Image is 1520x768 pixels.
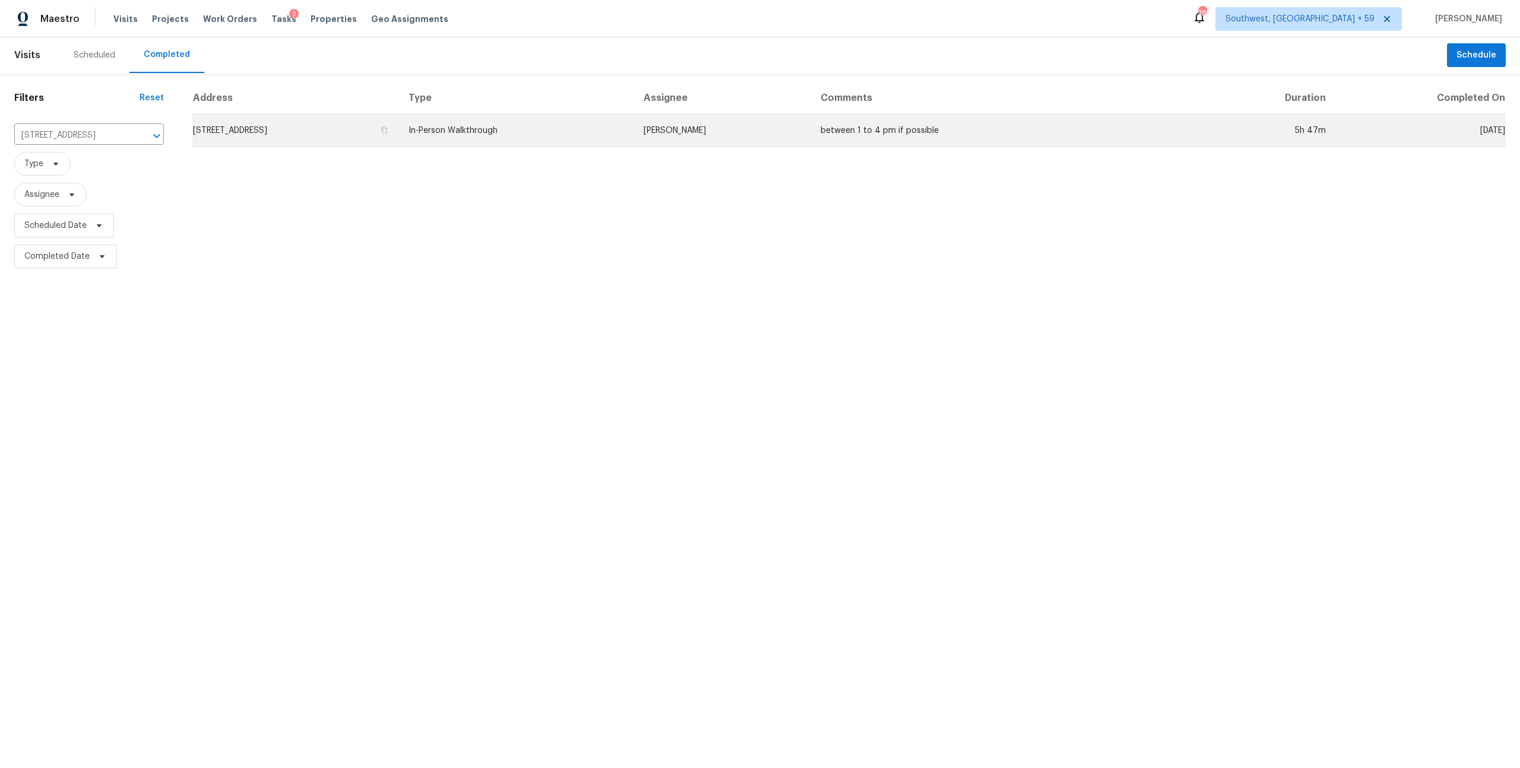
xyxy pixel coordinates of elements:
[74,49,115,61] div: Scheduled
[24,220,87,231] span: Scheduled Date
[148,128,165,144] button: Open
[1198,7,1206,19] div: 785
[14,42,40,68] span: Visits
[144,49,190,61] div: Completed
[311,13,357,25] span: Properties
[40,13,80,25] span: Maestro
[1430,13,1502,25] span: [PERSON_NAME]
[1456,48,1496,63] span: Schedule
[1205,114,1335,147] td: 5h 47m
[14,126,131,145] input: Search for an address...
[192,82,399,114] th: Address
[634,114,811,147] td: [PERSON_NAME]
[14,92,140,104] h1: Filters
[140,92,164,104] div: Reset
[24,158,43,170] span: Type
[1335,82,1506,114] th: Completed On
[1205,82,1335,114] th: Duration
[1225,13,1375,25] span: Southwest, [GEOGRAPHIC_DATA] + 59
[371,13,448,25] span: Geo Assignments
[399,82,634,114] th: Type
[24,189,59,201] span: Assignee
[203,13,257,25] span: Work Orders
[634,82,811,114] th: Assignee
[113,13,138,25] span: Visits
[271,15,296,23] span: Tasks
[1335,114,1506,147] td: [DATE]
[399,114,634,147] td: In-Person Walkthrough
[811,114,1205,147] td: between 1 to 4 pm if possible
[289,9,299,21] div: 7
[192,114,399,147] td: [STREET_ADDRESS]
[24,250,90,262] span: Completed Date
[1447,43,1506,68] button: Schedule
[152,13,189,25] span: Projects
[811,82,1205,114] th: Comments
